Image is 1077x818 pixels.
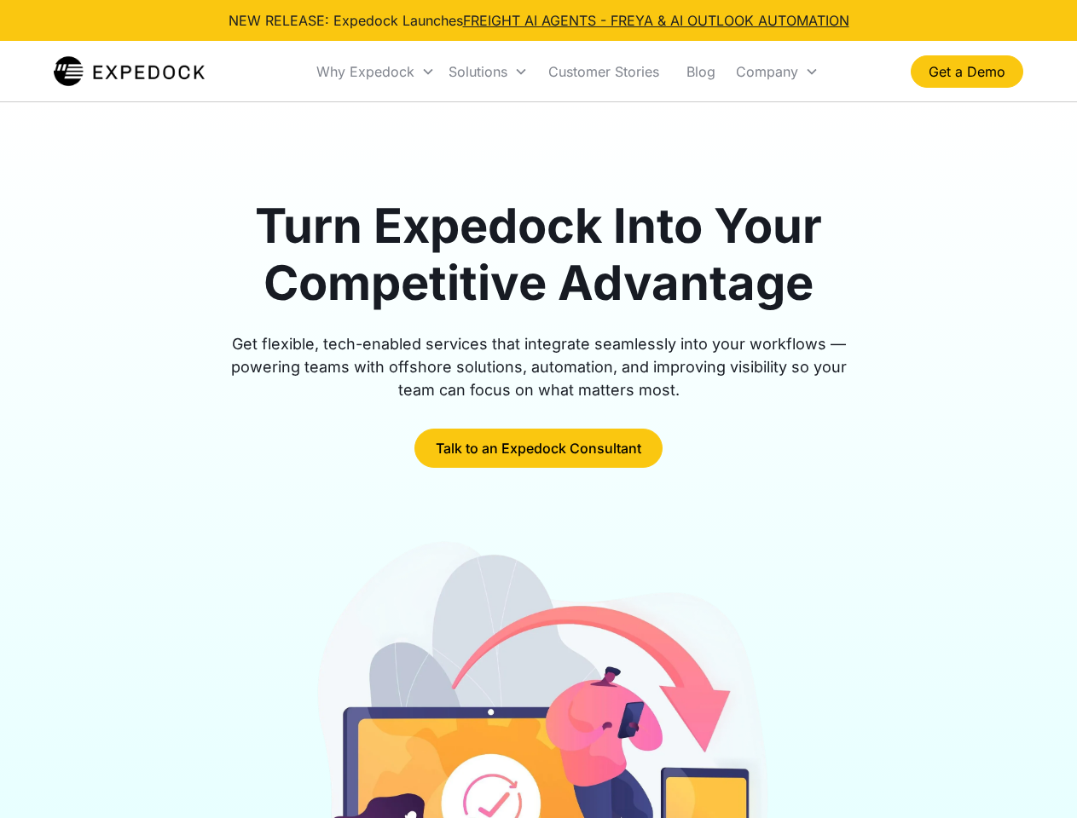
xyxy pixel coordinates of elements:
[54,55,205,89] a: home
[535,43,673,101] a: Customer Stories
[54,55,205,89] img: Expedock Logo
[211,332,866,401] div: Get flexible, tech-enabled services that integrate seamlessly into your workflows — powering team...
[442,43,535,101] div: Solutions
[449,63,507,80] div: Solutions
[911,55,1023,88] a: Get a Demo
[414,429,663,468] a: Talk to an Expedock Consultant
[310,43,442,101] div: Why Expedock
[229,10,849,31] div: NEW RELEASE: Expedock Launches
[673,43,729,101] a: Blog
[736,63,798,80] div: Company
[463,12,849,29] a: FREIGHT AI AGENTS - FREYA & AI OUTLOOK AUTOMATION
[316,63,414,80] div: Why Expedock
[211,198,866,312] h1: Turn Expedock Into Your Competitive Advantage
[729,43,825,101] div: Company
